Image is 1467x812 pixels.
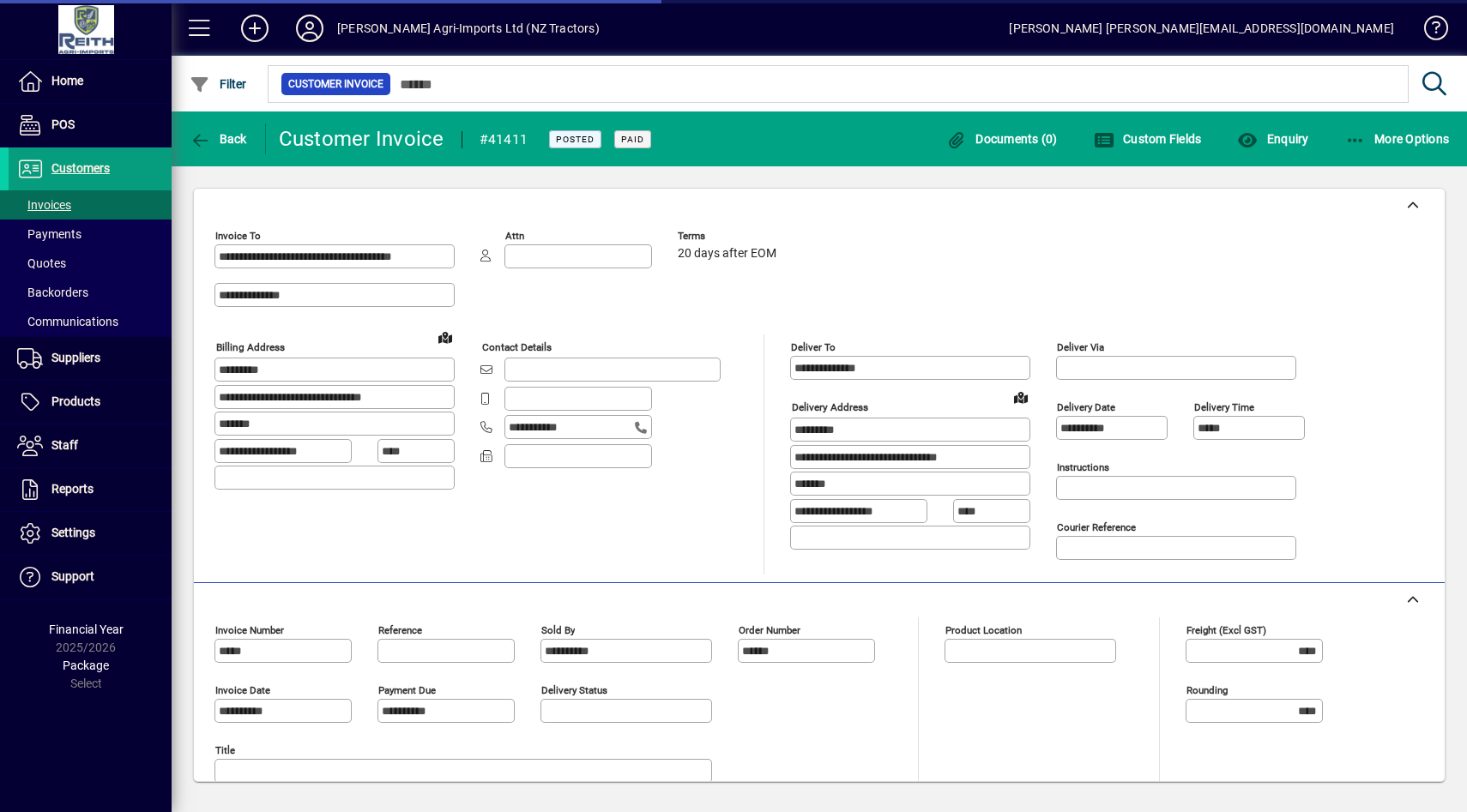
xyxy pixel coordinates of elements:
span: Home [51,74,83,87]
button: Custom Fields [1090,123,1206,154]
mat-label: Invoice date [215,684,270,696]
a: Knowledge Base [1411,3,1446,59]
a: Backorders [9,278,172,307]
button: Enquiry [1233,123,1313,154]
span: Reports [51,482,94,496]
span: Terms [678,231,781,242]
a: Quotes [9,249,172,278]
mat-label: Title [215,744,235,756]
mat-label: Sold by [541,624,575,636]
a: Communications [9,307,172,336]
span: Products [51,394,100,408]
mat-label: Freight (excl GST) [1186,624,1266,636]
span: Documents (0) [946,132,1058,146]
div: Customer Invoice [279,125,444,153]
a: Home [9,60,172,103]
mat-label: Delivery date [1057,401,1115,413]
div: [PERSON_NAME] [PERSON_NAME][EMAIL_ADDRESS][DOMAIN_NAME] [1009,15,1394,42]
span: Backorders [17,286,88,299]
span: Customer Invoice [288,75,383,93]
mat-label: Reference [378,624,422,636]
span: Posted [556,134,595,145]
span: Suppliers [51,351,100,364]
a: View on map [432,323,459,351]
span: Invoices [17,198,71,212]
a: Payments [9,220,172,249]
a: Suppliers [9,337,172,380]
span: Quotes [17,256,66,270]
span: Back [190,132,247,146]
span: Settings [51,526,95,539]
mat-label: Instructions [1057,461,1109,473]
span: Communications [17,315,118,328]
a: View on map [1007,383,1035,411]
mat-label: Attn [505,230,524,242]
mat-label: Deliver To [791,341,836,353]
button: Documents (0) [942,123,1062,154]
span: POS [51,117,75,131]
mat-label: Invoice number [215,624,284,636]
mat-label: Deliver via [1057,341,1104,353]
span: Enquiry [1237,132,1308,146]
span: Filter [190,77,247,91]
app-page-header-button: Back [172,123,266,154]
button: Filter [185,69,251,99]
mat-label: Rounding [1186,684,1228,696]
span: Payments [17,227,81,241]
button: Add [227,13,282,44]
a: Settings [9,512,172,555]
span: More Options [1345,132,1450,146]
mat-label: Courier Reference [1057,521,1136,533]
a: Invoices [9,190,172,220]
button: More Options [1341,123,1454,154]
span: Staff [51,438,78,452]
button: Back [185,123,251,154]
span: Financial Year [49,623,124,636]
span: Support [51,569,94,583]
mat-label: Payment due [378,684,436,696]
div: [PERSON_NAME] Agri-Imports Ltd (NZ Tractors) [337,15,600,42]
a: Reports [9,468,172,511]
mat-label: Delivery status [541,684,607,696]
a: Support [9,556,172,598]
div: #41411 [480,126,528,153]
span: Custom Fields [1094,132,1202,146]
mat-label: Order number [739,624,800,636]
a: Staff [9,424,172,467]
mat-label: Product location [945,624,1022,636]
a: POS [9,104,172,147]
mat-label: Invoice To [215,230,261,242]
span: Paid [621,134,644,145]
span: 20 days after EOM [678,247,776,261]
mat-label: Delivery time [1194,401,1254,413]
a: Products [9,381,172,424]
span: Customers [51,161,110,175]
span: Package [63,659,109,672]
button: Profile [282,13,337,44]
